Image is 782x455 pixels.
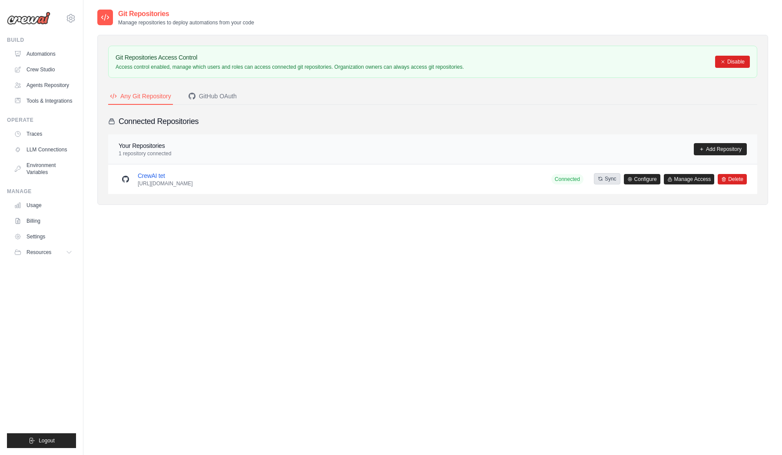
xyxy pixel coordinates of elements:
[118,9,254,19] h2: Git Repositories
[10,230,76,244] a: Settings
[187,88,239,105] button: GitHub OAuth
[119,115,199,127] h3: Connected Repositories
[138,172,165,179] a: CrewAI tet
[116,64,464,70] p: Access control enabled, manage which users and roles can access connected git repositories. Organ...
[119,150,171,157] p: 1 repository connected
[624,174,660,184] a: Configure
[10,245,76,259] button: Resources
[7,37,76,43] div: Build
[108,88,757,105] nav: Tabs
[7,433,76,448] button: Logout
[10,47,76,61] a: Automations
[39,437,55,444] span: Logout
[118,19,254,26] p: Manage repositories to deploy automations from your code
[7,117,76,124] div: Operate
[10,143,76,157] a: LLM Connections
[138,180,193,187] p: [URL][DOMAIN_NAME]
[10,158,76,179] a: Environment Variables
[10,214,76,228] a: Billing
[116,53,464,62] h3: Git Repositories Access Control
[10,94,76,108] a: Tools & Integrations
[7,188,76,195] div: Manage
[715,56,750,68] button: Disable
[189,92,237,100] div: GitHub OAuth
[7,12,50,25] img: Logo
[551,174,583,184] span: Connected
[10,78,76,92] a: Agents Repository
[718,174,747,184] button: Delete
[110,92,171,100] div: Any Git Repository
[664,174,715,184] button: Manage Access
[694,143,747,155] a: Add Repository
[594,173,620,184] button: Sync
[119,141,171,150] h4: Your Repositories
[10,63,76,77] a: Crew Studio
[10,198,76,212] a: Usage
[10,127,76,141] a: Traces
[108,88,173,105] button: Any Git Repository
[27,249,51,256] span: Resources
